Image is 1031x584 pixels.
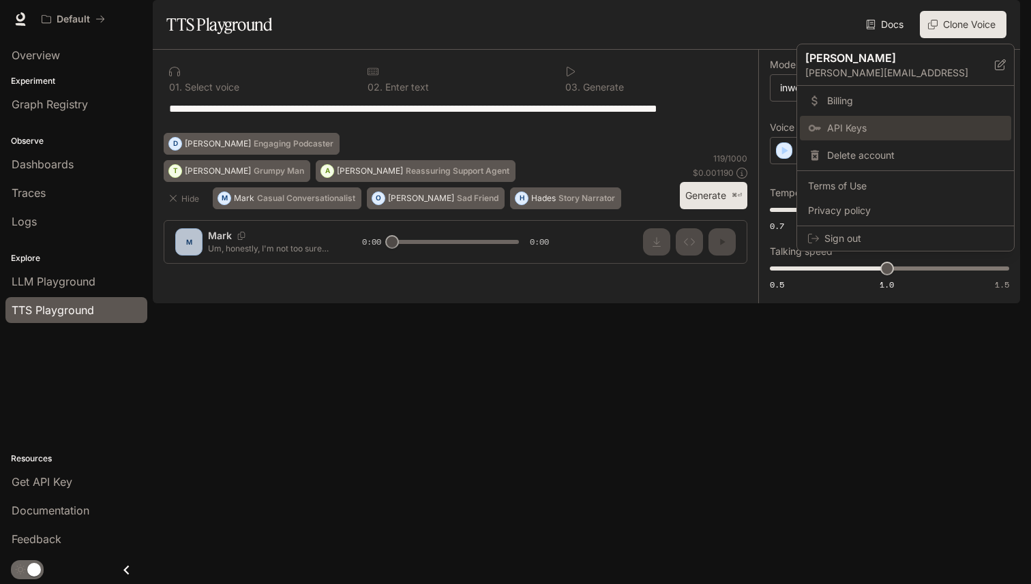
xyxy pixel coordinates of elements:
span: Sign out [824,232,1003,245]
a: Billing [800,89,1011,113]
span: Privacy policy [808,204,1003,217]
span: Delete account [827,149,1003,162]
div: Delete account [800,143,1011,168]
a: Privacy policy [800,198,1011,223]
div: Sign out [797,226,1014,251]
a: Terms of Use [800,174,1011,198]
span: API Keys [827,121,1003,135]
a: API Keys [800,116,1011,140]
div: [PERSON_NAME][PERSON_NAME][EMAIL_ADDRESS] [797,44,1014,86]
p: [PERSON_NAME] [805,50,973,66]
span: Billing [827,94,1003,108]
p: [PERSON_NAME][EMAIL_ADDRESS] [805,66,995,80]
span: Terms of Use [808,179,1003,193]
